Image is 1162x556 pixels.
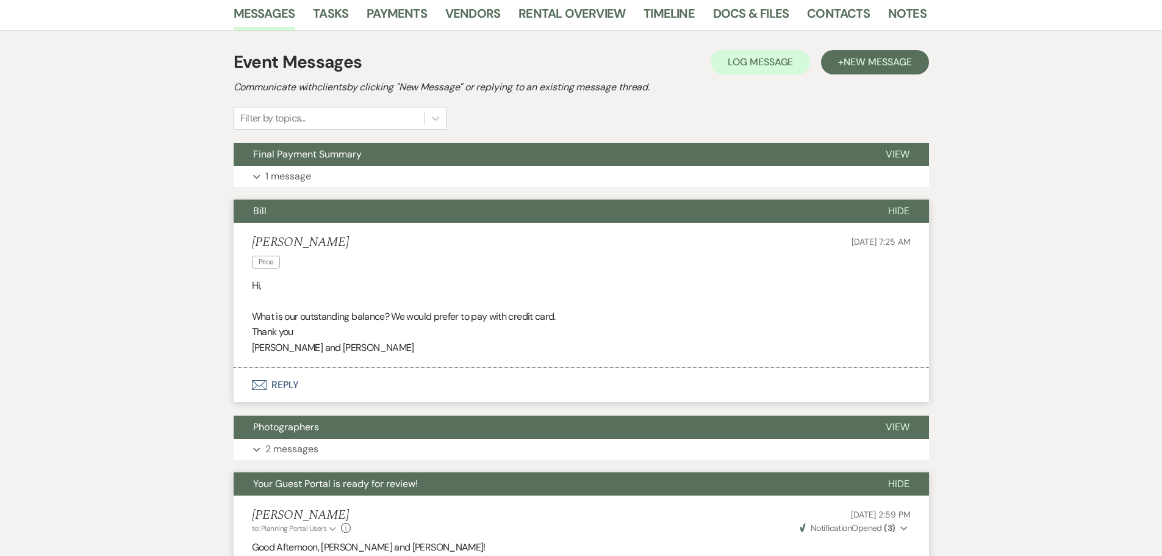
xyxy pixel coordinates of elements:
[234,439,929,460] button: 2 messages
[240,111,306,126] div: Filter by topics...
[800,522,895,533] span: Opened
[445,4,500,31] a: Vendors
[234,200,869,223] button: Bill
[821,50,928,74] button: +New Message
[234,80,929,95] h2: Communicate with clients by clicking "New Message" or replying to an existing message thread.
[252,540,911,555] p: Good Afternoon, [PERSON_NAME] and [PERSON_NAME]!
[888,4,927,31] a: Notes
[252,235,349,250] h5: [PERSON_NAME]
[811,522,852,533] span: Notification
[252,524,327,533] span: to: Planning Portal Users
[234,4,295,31] a: Messages
[253,477,418,490] span: Your Guest Portal is ready for review!
[886,148,909,161] span: View
[869,200,929,223] button: Hide
[807,4,870,31] a: Contacts
[518,4,625,31] a: Rental Overview
[253,148,362,161] span: Final Payment Summary
[253,421,319,433] span: Photographers
[252,256,281,269] span: Price
[888,204,909,217] span: Hide
[234,472,869,496] button: Your Guest Portal is ready for review!
[644,4,695,31] a: Timeline
[888,477,909,490] span: Hide
[252,340,911,356] p: [PERSON_NAME] and [PERSON_NAME]
[265,441,318,457] p: 2 messages
[866,416,929,439] button: View
[884,522,895,533] strong: ( 3 )
[367,4,427,31] a: Payments
[265,168,311,184] p: 1 message
[313,4,348,31] a: Tasks
[886,421,909,433] span: View
[851,509,910,520] span: [DATE] 2:59 PM
[728,56,793,68] span: Log Message
[252,309,911,325] p: What is our outstanding balance? We would prefer to pay with credit card.
[252,278,911,294] p: Hi,
[713,4,789,31] a: Docs & Files
[252,508,351,523] h5: [PERSON_NAME]
[852,236,910,247] span: [DATE] 7:25 AM
[844,56,911,68] span: New Message
[234,416,866,439] button: Photographers
[234,368,929,402] button: Reply
[252,324,911,340] p: Thank you
[234,166,929,187] button: 1 message
[252,523,339,534] button: to: Planning Portal Users
[234,49,362,75] h1: Event Messages
[711,50,810,74] button: Log Message
[234,143,866,166] button: Final Payment Summary
[866,143,929,166] button: View
[869,472,929,496] button: Hide
[253,204,267,217] span: Bill
[798,522,911,535] button: NotificationOpened (3)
